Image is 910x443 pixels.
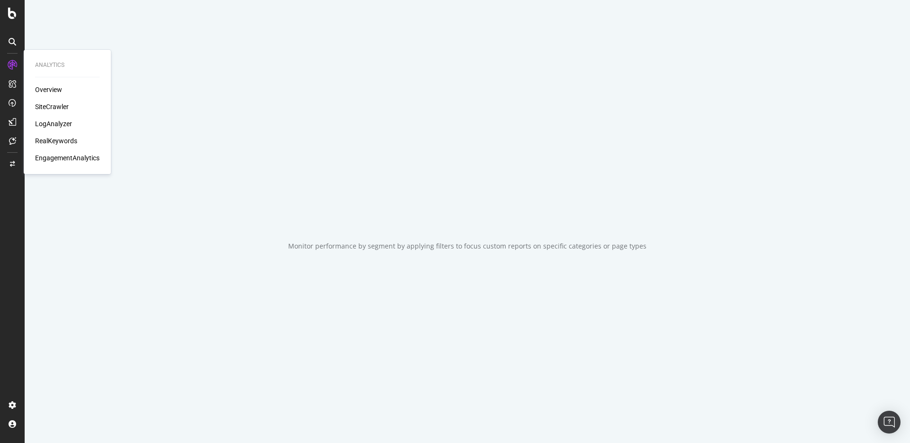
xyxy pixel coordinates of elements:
a: SiteCrawler [35,102,69,111]
div: Open Intercom Messenger [878,411,901,434]
a: LogAnalyzer [35,119,72,129]
a: RealKeywords [35,136,77,146]
div: Monitor performance by segment by applying filters to focus custom reports on specific categories... [288,241,646,251]
div: Analytics [35,61,100,69]
div: animation [433,192,501,226]
a: EngagementAnalytics [35,153,100,163]
a: Overview [35,85,62,94]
